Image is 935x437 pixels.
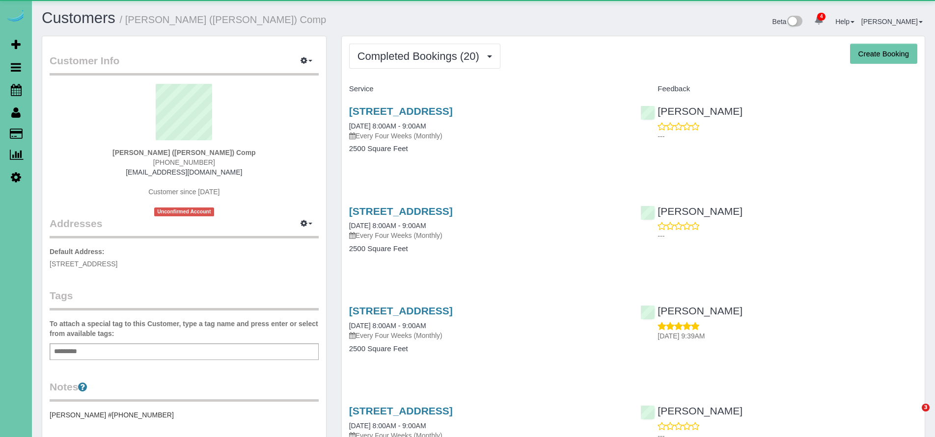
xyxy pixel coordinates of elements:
[835,18,854,26] a: Help
[902,404,925,427] iframe: Intercom live chat
[42,9,115,26] a: Customers
[640,105,742,117] a: [PERSON_NAME]
[120,14,327,25] small: / [PERSON_NAME] ([PERSON_NAME]) Comp
[153,158,215,166] span: [PHONE_NUMBER]
[850,44,917,64] button: Create Booking
[349,105,453,117] a: [STREET_ADDRESS]
[349,322,426,330] a: [DATE] 8:00AM - 9:00AM
[50,380,319,402] legend: Notes
[658,231,917,241] p: ---
[50,319,319,338] label: To attach a special tag to this Customer, type a tag name and press enter or select from availabl...
[349,206,453,217] a: [STREET_ADDRESS]
[126,168,242,176] a: [EMAIL_ADDRESS][DOMAIN_NAME]
[640,206,742,217] a: [PERSON_NAME]
[50,260,117,268] span: [STREET_ADDRESS]
[50,247,105,257] label: Default Address:
[349,405,453,416] a: [STREET_ADDRESS]
[786,16,802,28] img: New interface
[809,10,828,31] a: 4
[6,10,26,24] img: Automaid Logo
[922,404,930,411] span: 3
[640,85,917,93] h4: Feedback
[349,345,626,353] h4: 2500 Square Feet
[349,422,426,430] a: [DATE] 8:00AM - 9:00AM
[357,50,484,62] span: Completed Bookings (20)
[154,207,214,216] span: Unconfirmed Account
[112,149,256,156] strong: [PERSON_NAME] ([PERSON_NAME]) Comp
[349,331,626,340] p: Every Four Weeks (Monthly)
[349,245,626,253] h4: 2500 Square Feet
[349,305,453,316] a: [STREET_ADDRESS]
[50,53,319,76] legend: Customer Info
[817,13,825,21] span: 4
[349,131,626,141] p: Every Four Weeks (Monthly)
[349,85,626,93] h4: Service
[640,405,742,416] a: [PERSON_NAME]
[861,18,923,26] a: [PERSON_NAME]
[349,145,626,153] h4: 2500 Square Feet
[148,188,220,196] span: Customer since [DATE]
[50,288,319,310] legend: Tags
[640,305,742,316] a: [PERSON_NAME]
[658,331,917,341] p: [DATE] 9:39AM
[50,410,319,420] pre: [PERSON_NAME] #[PHONE_NUMBER]
[349,122,426,130] a: [DATE] 8:00AM - 9:00AM
[658,131,917,141] p: ---
[349,231,626,240] p: Every Four Weeks (Monthly)
[772,18,803,26] a: Beta
[349,222,426,230] a: [DATE] 8:00AM - 9:00AM
[349,44,500,69] button: Completed Bookings (20)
